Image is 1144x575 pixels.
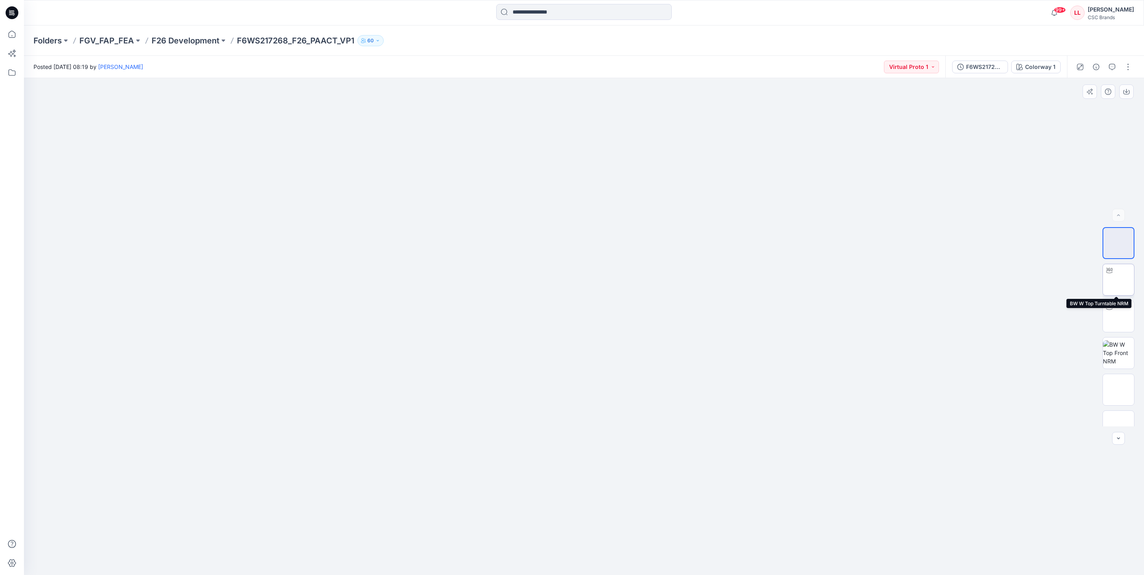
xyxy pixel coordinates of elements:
p: 60 [367,36,374,45]
div: CSC Brands [1088,14,1134,20]
button: Colorway 1 [1011,61,1061,73]
img: BW W Top Left NRM [1103,414,1134,439]
span: 99+ [1054,7,1066,13]
img: BW W Top Back NRM [1103,377,1134,402]
img: BW W Top Front NRM [1103,340,1134,365]
a: Folders [34,35,62,46]
span: Posted [DATE] 08:19 by [34,63,143,71]
a: [PERSON_NAME] [98,63,143,70]
div: F6WS217268_F26_PAACT_VP1 [966,63,1003,71]
div: LL [1070,6,1085,20]
div: [PERSON_NAME] [1088,5,1134,14]
a: FGV_FAP_FEA [79,35,134,46]
img: BW W Top Turntable NRM 2 [1103,301,1134,332]
a: F26 Development [152,35,219,46]
button: Details [1090,61,1103,73]
div: Colorway 1 [1025,63,1055,71]
img: BW W Top Turntable NRM [1103,264,1134,295]
button: F6WS217268_F26_PAACT_VP1 [952,61,1008,73]
img: BW W Top Colorway NRM [1103,228,1134,258]
img: eyJhbGciOiJIUzI1NiIsImtpZCI6IjAiLCJzbHQiOiJzZXMiLCJ0eXAiOiJKV1QifQ.eyJkYXRhIjp7InR5cGUiOiJzdG9yYW... [335,78,833,575]
button: 60 [357,35,384,46]
p: F6WS217268_F26_PAACT_VP1 [237,35,354,46]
